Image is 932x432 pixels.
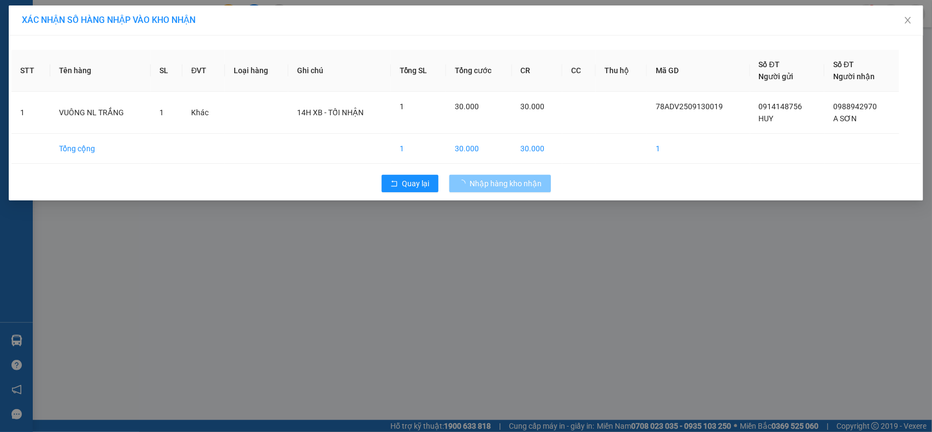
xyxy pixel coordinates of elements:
span: HUY [759,114,774,123]
th: Ghi chú [288,50,391,92]
td: VUÔNG NL TRẮNG [50,92,151,134]
span: Số ĐT [833,60,854,69]
button: Nhập hàng kho nhận [449,175,551,192]
td: 1 [647,134,750,164]
th: Loại hàng [225,50,288,92]
span: rollback [390,180,398,188]
th: STT [11,50,50,92]
span: Nhập hàng kho nhận [470,177,542,190]
span: 1 [400,102,404,111]
td: 30.000 [512,134,563,164]
span: 0914148756 [759,102,803,111]
span: 30.000 [455,102,479,111]
th: Tổng cước [446,50,512,92]
th: CR [512,50,563,92]
span: 1 [159,108,164,117]
td: Tổng cộng [50,134,151,164]
span: A SƠN [833,114,857,123]
td: 1 [391,134,446,164]
td: 30.000 [446,134,512,164]
th: Thu hộ [596,50,647,92]
span: 14H XB - TỐI NHẬN [297,108,364,117]
button: rollbackQuay lại [382,175,438,192]
span: Quay lại [402,177,430,190]
th: Tổng SL [391,50,446,92]
th: CC [562,50,596,92]
span: XÁC NHẬN SỐ HÀNG NHẬP VÀO KHO NHẬN [22,15,195,25]
span: close [904,16,912,25]
th: Tên hàng [50,50,151,92]
span: 30.000 [521,102,545,111]
th: SL [151,50,183,92]
span: Số ĐT [759,60,780,69]
th: ĐVT [182,50,225,92]
button: Close [893,5,923,36]
span: 78ADV2509130019 [656,102,723,111]
td: 1 [11,92,50,134]
td: Khác [182,92,225,134]
span: loading [458,180,470,187]
span: 0988942970 [833,102,877,111]
th: Mã GD [647,50,750,92]
span: Người nhận [833,72,875,81]
span: Người gửi [759,72,794,81]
